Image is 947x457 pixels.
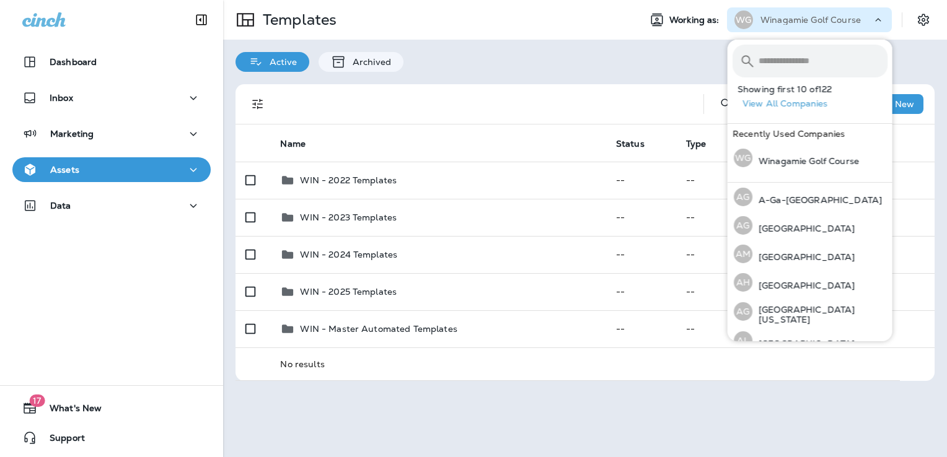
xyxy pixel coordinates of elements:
[676,236,746,273] td: --
[752,339,855,349] p: [GEOGRAPHIC_DATA]
[895,99,914,109] p: New
[728,124,892,144] div: Recently Used Companies
[686,138,723,149] span: Type
[676,310,746,347] td: --
[728,326,892,355] button: AL[GEOGRAPHIC_DATA]
[606,236,676,273] td: --
[728,268,892,297] button: AH[GEOGRAPHIC_DATA]
[12,193,211,218] button: Data
[752,305,888,324] p: [GEOGRAPHIC_DATA] [US_STATE]
[29,394,45,407] span: 17
[734,245,752,263] div: AM
[606,273,676,310] td: --
[752,195,882,205] p: A-Ga-[GEOGRAPHIC_DATA]
[270,347,899,380] td: No results
[258,11,337,29] p: Templates
[686,139,707,149] span: Type
[676,273,746,310] td: --
[734,302,752,321] div: AG
[728,240,892,268] button: AM[GEOGRAPHIC_DATA]
[669,15,722,25] span: Working as:
[606,199,676,236] td: --
[752,224,855,233] p: [GEOGRAPHIC_DATA]
[616,138,661,149] span: Status
[734,188,752,206] div: AG
[50,201,71,211] p: Data
[12,425,211,450] button: Support
[606,310,676,347] td: --
[728,183,892,211] button: AGA-Ga-[GEOGRAPHIC_DATA]
[245,92,270,116] button: Filters
[734,216,752,235] div: AG
[728,297,892,326] button: AG[GEOGRAPHIC_DATA] [US_STATE]
[738,84,892,94] p: Showing first 10 of 122
[734,149,752,167] div: WG
[752,156,859,166] p: Winagamie Golf Course
[12,121,211,146] button: Marketing
[280,138,322,149] span: Name
[50,129,94,139] p: Marketing
[738,94,892,113] button: View All Companies
[760,15,861,25] p: Winagamie Golf Course
[606,162,676,199] td: --
[734,331,752,350] div: AL
[734,273,752,292] div: AH
[50,57,97,67] p: Dashboard
[300,324,457,334] p: WIN - Master Automated Templates
[728,211,892,240] button: AG[GEOGRAPHIC_DATA]
[300,212,397,222] p: WIN - 2023 Templates
[300,250,397,259] p: WIN - 2024 Templates
[37,403,102,418] span: What's New
[616,139,645,149] span: Status
[12,396,211,420] button: 17What's New
[912,9,935,31] button: Settings
[734,11,753,29] div: WG
[300,287,397,297] p: WIN - 2025 Templates
[280,139,306,149] span: Name
[346,57,391,67] p: Archived
[752,281,855,290] p: [GEOGRAPHIC_DATA]
[714,92,739,116] button: Search Templates
[50,93,73,103] p: Inbox
[184,7,219,32] button: Collapse Sidebar
[676,199,746,236] td: --
[263,57,297,67] p: Active
[300,175,397,185] p: WIN - 2022 Templates
[752,252,855,262] p: [GEOGRAPHIC_DATA]
[37,433,85,448] span: Support
[12,50,211,74] button: Dashboard
[676,162,746,199] td: --
[728,144,892,172] button: WGWinagamie Golf Course
[12,85,211,110] button: Inbox
[50,165,79,175] p: Assets
[12,157,211,182] button: Assets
